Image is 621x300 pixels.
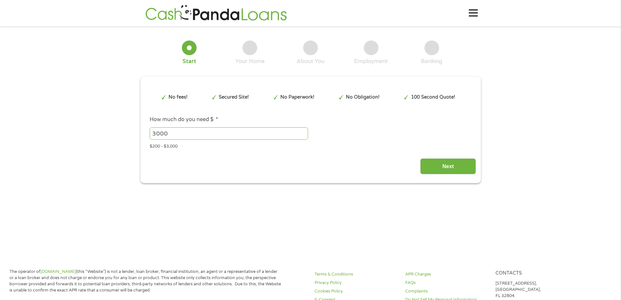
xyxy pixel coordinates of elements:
[495,270,578,276] h4: Contacts
[169,94,187,101] p: No fees!
[9,269,281,293] p: The operator of (this “Website”) is not a lender, loan broker, financial institution, an agent or...
[40,269,76,274] a: [DOMAIN_NAME]
[405,280,488,286] a: FAQs
[219,94,249,101] p: Secured Site!
[143,4,289,23] img: GetLoanNow Logo
[346,94,379,101] p: No Obligation!
[280,94,314,101] p: No Paperwork!
[421,58,442,65] div: Banking
[405,288,488,294] a: Complaints
[297,58,324,65] div: About You
[315,280,397,286] a: Privacy Policy
[315,288,397,294] a: Cookies Policy
[183,58,196,65] div: Start
[405,271,488,277] a: APR Charges
[235,58,265,65] div: Your Home
[411,94,455,101] p: 100 Second Quote!
[420,158,476,174] input: Next
[315,271,397,277] a: Terms & Conditions
[150,116,218,123] label: How much do you need $
[354,58,388,65] div: Employment
[495,280,578,299] p: [STREET_ADDRESS], [GEOGRAPHIC_DATA], FL 32804.
[150,141,471,150] div: $200 - $3,000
